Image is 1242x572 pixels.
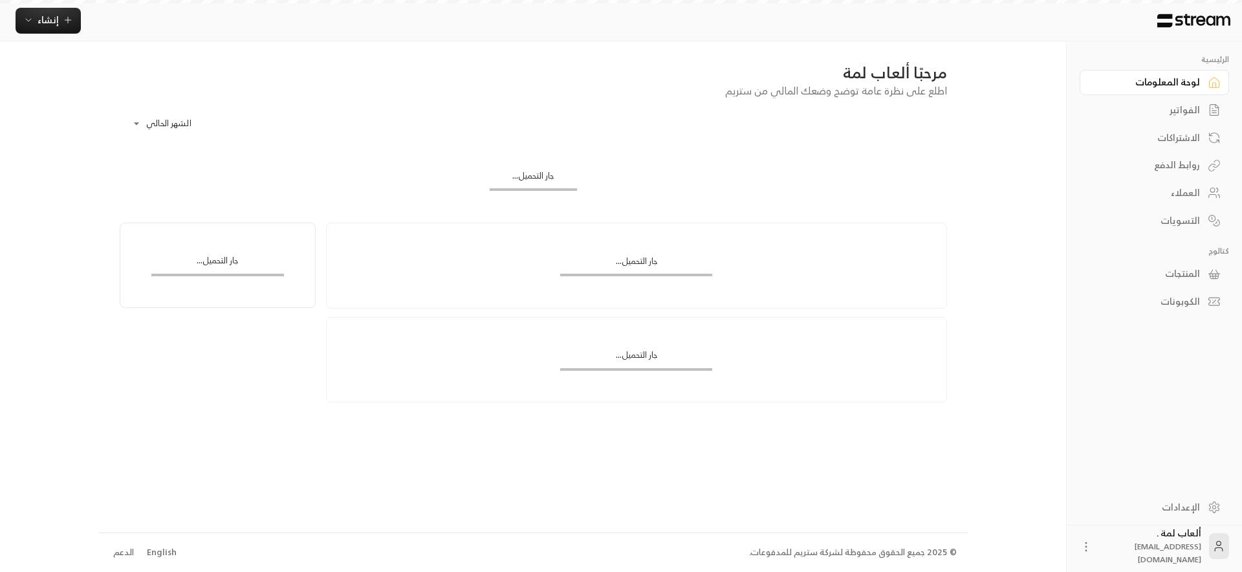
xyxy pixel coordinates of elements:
[1080,208,1229,233] a: التسويات
[1100,527,1201,566] div: ألعاب لمة .
[725,82,947,100] span: اطلع على نظرة عامة توضح وضعك المالي من ستريم
[1096,159,1200,171] div: روابط الدفع
[1080,261,1229,287] a: المنتجات
[151,254,284,273] div: جار التحميل...
[1080,289,1229,314] a: الكوبونات
[1080,125,1229,150] a: الاشتراكات
[147,546,177,559] div: English
[490,170,577,188] div: جار التحميل...
[1156,14,1232,28] img: Logo
[109,541,138,564] a: الدعم
[1096,131,1200,144] div: الاشتراكات
[1080,98,1229,123] a: الفواتير
[560,349,712,368] div: جار التحميل...
[1096,295,1200,308] div: الكوبونات
[1096,501,1200,514] div: الإعدادات
[1096,104,1200,116] div: الفواتير
[1080,181,1229,206] a: العملاء
[1080,494,1229,520] a: الإعدادات
[38,12,59,28] span: إنشاء
[125,107,223,140] div: الشهر الحالي
[749,546,957,559] div: © 2025 جميع الحقوق محفوظة لشركة ستريم للمدفوعات.
[1080,246,1229,256] p: كتالوج
[1096,267,1200,280] div: المنتجات
[16,8,81,34] button: إنشاء
[1080,153,1229,178] a: روابط الدفع
[120,62,947,83] div: مرحبًا ألعاب لمة
[560,255,712,274] div: جار التحميل...
[1080,54,1229,65] p: الرئيسية
[1096,214,1200,227] div: التسويات
[1096,186,1200,199] div: العملاء
[1080,70,1229,95] a: لوحة المعلومات
[1096,76,1200,89] div: لوحة المعلومات
[1135,540,1201,566] span: [EMAIL_ADDRESS][DOMAIN_NAME]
